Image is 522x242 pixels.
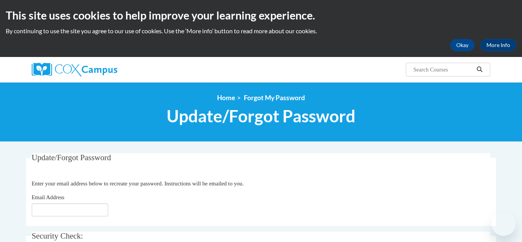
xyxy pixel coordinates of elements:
[244,94,305,102] span: Forgot My Password
[32,153,111,162] span: Update/Forgot Password
[32,194,65,200] span: Email Address
[413,65,474,74] input: Search Courses
[474,65,485,74] button: Search
[450,39,475,51] button: Okay
[32,63,177,76] a: Cox Campus
[167,106,355,126] span: Update/Forgot Password
[217,94,235,102] a: Home
[32,203,108,216] input: Email
[6,8,516,23] h2: This site uses cookies to help improve your learning experience.
[6,27,516,35] p: By continuing to use the site you agree to our use of cookies. Use the ‘More info’ button to read...
[480,39,516,51] a: More Info
[32,180,244,187] span: Enter your email address below to recreate your password. Instructions will be emailed to you.
[32,231,83,240] span: Security Check:
[491,211,516,236] iframe: Button to launch messaging window
[32,63,117,76] img: Cox Campus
